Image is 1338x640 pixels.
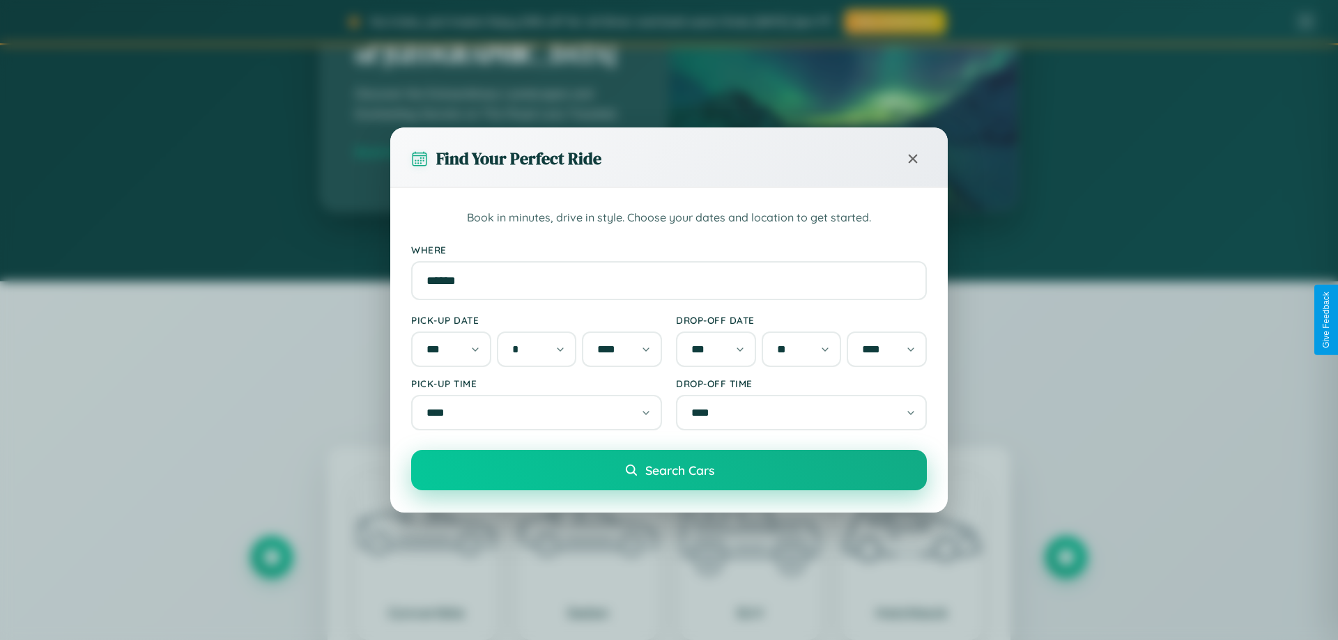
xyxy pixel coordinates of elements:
label: Drop-off Date [676,314,927,326]
label: Drop-off Time [676,377,927,389]
label: Where [411,244,927,256]
label: Pick-up Time [411,377,662,389]
h3: Find Your Perfect Ride [436,147,601,170]
span: Search Cars [645,462,714,478]
button: Search Cars [411,450,927,490]
p: Book in minutes, drive in style. Choose your dates and location to get started. [411,209,927,227]
label: Pick-up Date [411,314,662,326]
